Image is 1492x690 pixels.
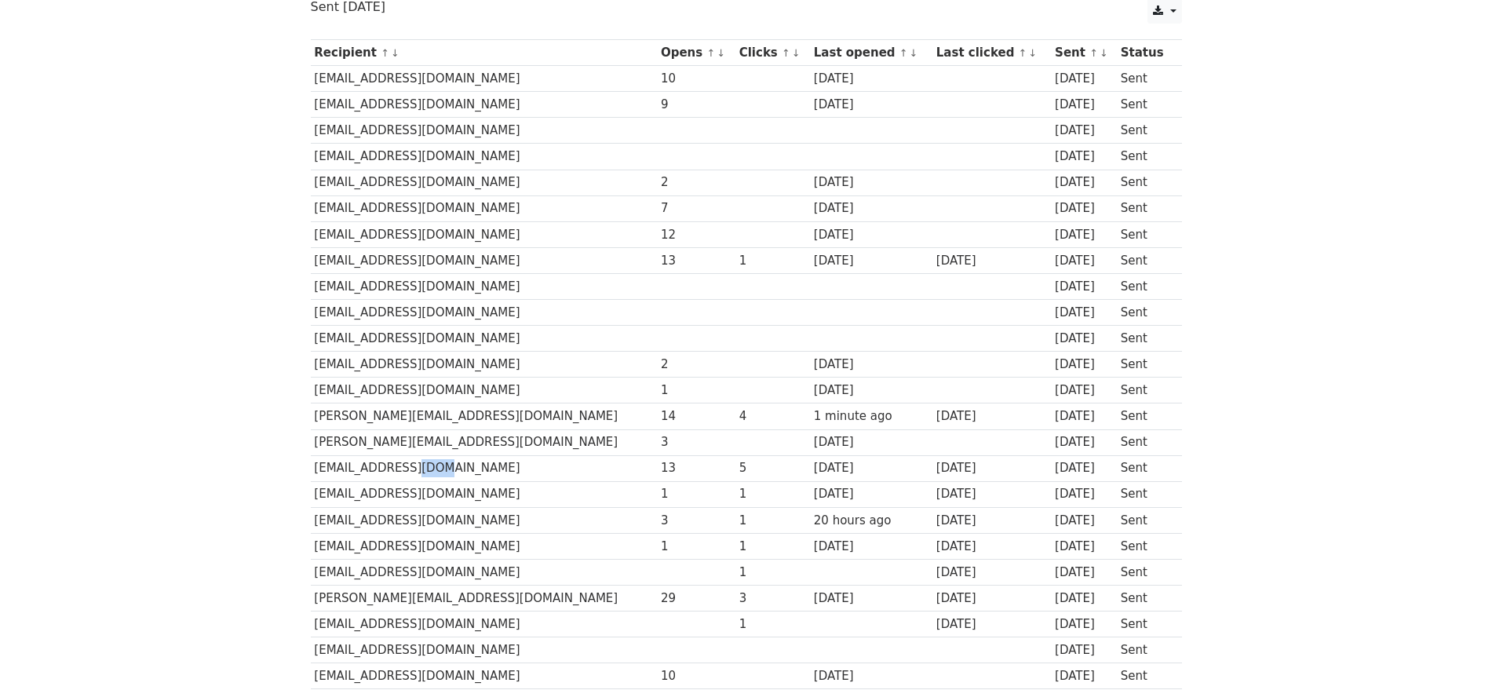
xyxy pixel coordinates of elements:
td: Sent [1117,507,1173,533]
td: Sent [1117,273,1173,299]
td: Sent [1117,663,1173,689]
div: 3 [661,512,731,530]
a: ↑ [381,47,389,59]
div: [DATE] [1055,122,1113,140]
div: [DATE] [1055,330,1113,348]
div: [DATE] [814,382,928,400]
div: 10 [661,70,731,88]
th: Last clicked [932,40,1051,66]
td: [EMAIL_ADDRESS][DOMAIN_NAME] [311,195,658,221]
div: 1 [739,538,806,556]
td: Sent [1117,92,1173,118]
div: [DATE] [1055,226,1113,244]
div: 1 [739,564,806,582]
div: [DATE] [814,590,928,608]
div: 13 [661,459,731,477]
th: Opens [657,40,735,66]
a: ↑ [706,47,715,59]
div: [DATE] [1055,148,1113,166]
div: [DATE] [1055,590,1113,608]
td: [EMAIL_ADDRESS][DOMAIN_NAME] [311,559,658,585]
div: 14 [661,407,731,425]
div: [DATE] [1055,433,1113,451]
div: 1 [739,512,806,530]
div: [DATE] [814,356,928,374]
div: [DATE] [1055,407,1113,425]
td: [EMAIL_ADDRESS][DOMAIN_NAME] [311,533,658,559]
div: 1 [661,382,731,400]
td: Sent [1117,481,1173,507]
td: [EMAIL_ADDRESS][DOMAIN_NAME] [311,247,658,273]
a: ↓ [1028,47,1037,59]
div: 1 [661,538,731,556]
div: [DATE] [814,667,928,685]
div: [DATE] [936,538,1048,556]
a: ↑ [782,47,790,59]
div: [DATE] [1055,485,1113,503]
td: Sent [1117,403,1173,429]
td: Sent [1117,586,1173,612]
div: [DATE] [814,226,928,244]
div: 1 [739,252,806,270]
div: [DATE] [814,459,928,477]
iframe: Chat Widget [1414,615,1492,690]
div: 5 [739,459,806,477]
div: [DATE] [936,459,1048,477]
td: [EMAIL_ADDRESS][DOMAIN_NAME] [311,300,658,326]
td: Sent [1117,455,1173,481]
div: 3 [739,590,806,608]
a: ↓ [792,47,801,59]
div: 7 [661,199,731,217]
td: [EMAIL_ADDRESS][DOMAIN_NAME] [311,352,658,378]
td: Sent [1117,221,1173,247]
a: ↓ [717,47,725,59]
div: [DATE] [1055,382,1113,400]
td: Sent [1117,170,1173,195]
td: Sent [1117,247,1173,273]
div: [DATE] [1055,667,1113,685]
th: Clicks [735,40,810,66]
div: [DATE] [936,564,1048,582]
td: Sent [1117,559,1173,585]
td: Sent [1117,195,1173,221]
td: [EMAIL_ADDRESS][DOMAIN_NAME] [311,170,658,195]
div: [DATE] [1055,252,1113,270]
div: [DATE] [1055,304,1113,322]
td: [EMAIL_ADDRESS][DOMAIN_NAME] [311,481,658,507]
div: 1 [739,615,806,633]
div: 12 [661,226,731,244]
div: [DATE] [1055,70,1113,88]
div: [DATE] [814,173,928,192]
a: ↑ [899,47,908,59]
div: [DATE] [936,615,1048,633]
div: 9 [661,96,731,114]
td: [EMAIL_ADDRESS][DOMAIN_NAME] [311,221,658,247]
td: [EMAIL_ADDRESS][DOMAIN_NAME] [311,637,658,663]
td: [EMAIL_ADDRESS][DOMAIN_NAME] [311,612,658,637]
div: [DATE] [814,538,928,556]
div: [DATE] [1055,356,1113,374]
div: [DATE] [814,252,928,270]
td: [EMAIL_ADDRESS][DOMAIN_NAME] [311,378,658,403]
td: [EMAIL_ADDRESS][DOMAIN_NAME] [311,455,658,481]
div: [DATE] [814,433,928,451]
td: [PERSON_NAME][EMAIL_ADDRESS][DOMAIN_NAME] [311,586,658,612]
div: [DATE] [1055,538,1113,556]
div: [DATE] [1055,459,1113,477]
div: [DATE] [936,590,1048,608]
th: Sent [1051,40,1117,66]
div: [DATE] [1055,641,1113,659]
th: Last opened [810,40,932,66]
td: Sent [1117,352,1173,378]
td: [EMAIL_ADDRESS][DOMAIN_NAME] [311,66,658,92]
td: Sent [1117,66,1173,92]
div: [DATE] [1055,512,1113,530]
td: [EMAIL_ADDRESS][DOMAIN_NAME] [311,273,658,299]
div: [DATE] [1055,564,1113,582]
td: [EMAIL_ADDRESS][DOMAIN_NAME] [311,507,658,533]
a: ↑ [1019,47,1027,59]
td: [EMAIL_ADDRESS][DOMAIN_NAME] [311,144,658,170]
div: 2 [661,173,731,192]
div: [DATE] [936,252,1048,270]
